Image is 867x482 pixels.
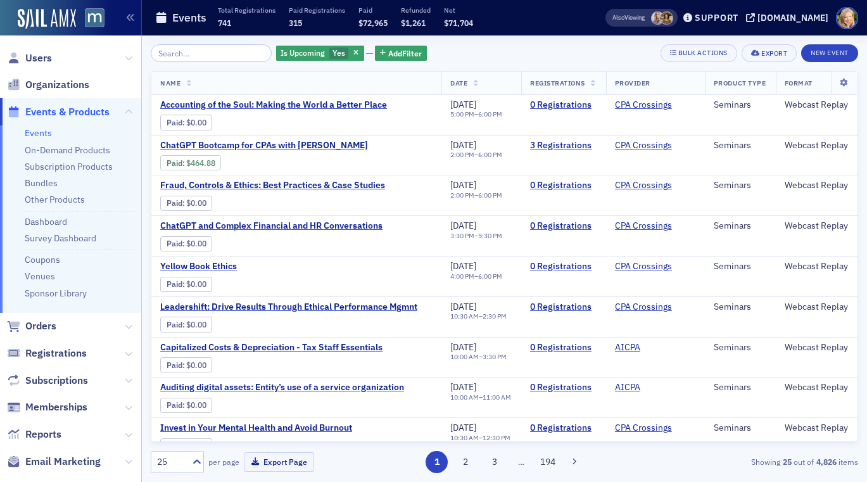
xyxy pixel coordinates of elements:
span: Date [450,79,467,87]
div: – [450,434,510,442]
button: Bulk Actions [661,44,737,62]
span: $464.88 [186,158,215,168]
span: $0.00 [186,320,206,329]
a: Orders [7,319,56,333]
a: Bundles [25,177,58,189]
span: $0.00 [186,441,206,450]
div: Paid: 0 - $0 [160,438,212,453]
div: Bulk Actions [678,49,728,56]
p: Net [444,6,473,15]
div: Yes [276,46,364,61]
a: 0 Registrations [530,180,597,191]
a: CPA Crossings [615,422,672,434]
span: $0.00 [186,198,206,208]
span: : [167,320,186,329]
span: Registrations [530,79,585,87]
span: Laura Swann [660,11,673,25]
a: Memberships [7,400,87,414]
a: Events [25,127,52,139]
span: Profile [836,7,858,29]
time: 2:00 PM [450,191,474,200]
span: CPA Crossings [615,301,695,313]
a: ChatGPT and Complex Financial and HR Conversations [160,220,383,232]
a: 0 Registrations [530,342,597,353]
span: CPA Crossings [615,422,695,434]
a: Paid [167,198,182,208]
a: CPA Crossings [615,140,672,151]
a: New Event [801,46,858,58]
div: Support [695,12,738,23]
time: 6:00 PM [478,272,502,281]
span: [DATE] [450,220,476,231]
span: 741 [218,18,231,28]
div: Paid: 0 - $0 [160,236,212,251]
a: Paid [167,400,182,410]
span: Memberships [25,400,87,414]
a: Capitalized Costs & Depreciation - Tax Staff Essentials [160,342,383,353]
a: Paid [167,360,182,370]
span: Fraud, Controls & Ethics: Best Practices & Case Studies [160,180,385,191]
span: : [167,198,186,208]
span: [DATE] [450,99,476,110]
div: 25 [157,455,185,469]
time: 5:30 PM [478,231,502,240]
label: per page [208,456,239,467]
a: 0 Registrations [530,99,597,111]
span: Accounting of the Soul: Making the World a Better Place [160,99,387,111]
span: Is Upcoming [281,48,325,58]
span: Yellow Book Ethics [160,261,373,272]
a: 3 Registrations [530,140,597,151]
div: Seminars [714,180,767,191]
a: Subscription Products [25,161,113,172]
time: 4:00 PM [450,272,474,281]
span: CPA Crossings [615,180,695,191]
time: 3:30 PM [450,231,474,240]
div: Also [612,13,624,22]
span: [DATE] [450,179,476,191]
div: Export [761,50,787,57]
button: New Event [801,44,858,62]
strong: 4,826 [814,456,839,467]
span: : [167,158,186,168]
time: 10:00 AM [450,393,479,402]
time: 6:00 PM [478,110,502,118]
span: 315 [289,18,302,28]
a: Coupons [25,254,60,265]
span: Viewing [612,13,645,22]
div: Webcast Replay [785,180,849,191]
span: Events & Products [25,105,110,119]
div: Seminars [714,342,767,353]
button: 194 [536,451,559,473]
div: Seminars [714,382,767,393]
span: [DATE] [450,422,476,433]
span: : [167,441,186,450]
a: Invest in Your Mental Health and Avoid Burnout [160,422,373,434]
img: SailAMX [18,9,76,29]
a: Paid [167,320,182,329]
div: [DOMAIN_NAME] [757,12,828,23]
span: $0.00 [186,279,206,289]
span: $0.00 [186,360,206,370]
span: Format [785,79,813,87]
a: Paid [167,239,182,248]
time: 11:00 AM [483,393,511,402]
span: [DATE] [450,260,476,272]
a: 0 Registrations [530,382,597,393]
time: 12:30 PM [483,433,510,442]
span: $0.00 [186,400,206,410]
a: Subscriptions [7,374,88,388]
button: 1 [426,451,448,473]
div: Paid: 0 - $0 [160,196,212,211]
div: Seminars [714,301,767,313]
time: 10:30 AM [450,433,479,442]
a: 0 Registrations [530,220,597,232]
span: $71,704 [444,18,473,28]
a: Survey Dashboard [25,232,96,244]
button: Export [742,44,797,62]
p: Refunded [401,6,431,15]
a: 0 Registrations [530,422,597,434]
input: Search… [151,44,272,62]
a: 0 Registrations [530,261,597,272]
time: 10:30 AM [450,312,479,320]
div: – [450,393,511,402]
